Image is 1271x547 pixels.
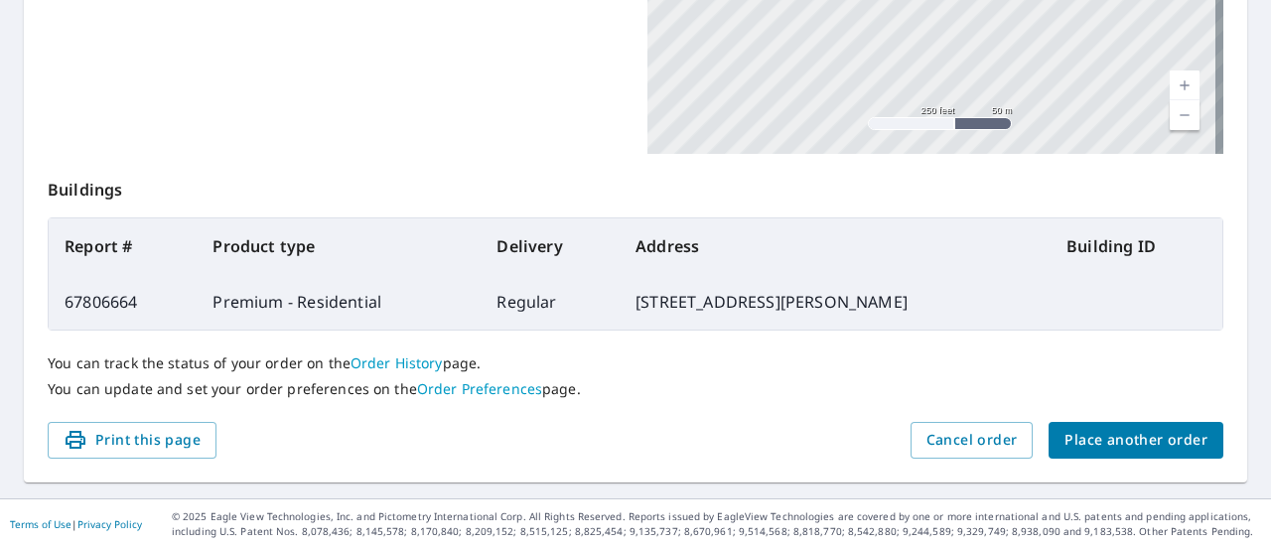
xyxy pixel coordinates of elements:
[48,354,1223,372] p: You can track the status of your order on the page.
[351,353,443,372] a: Order History
[48,154,1223,217] p: Buildings
[48,380,1223,398] p: You can update and set your order preferences on the page.
[926,428,1018,453] span: Cancel order
[64,428,201,453] span: Print this page
[481,274,620,330] td: Regular
[1170,70,1200,100] a: Current Level 17, Zoom In
[172,509,1261,539] p: © 2025 Eagle View Technologies, Inc. and Pictometry International Corp. All Rights Reserved. Repo...
[620,274,1051,330] td: [STREET_ADDRESS][PERSON_NAME]
[197,274,481,330] td: Premium - Residential
[1049,422,1223,459] button: Place another order
[10,517,71,531] a: Terms of Use
[481,218,620,274] th: Delivery
[77,517,142,531] a: Privacy Policy
[1170,100,1200,130] a: Current Level 17, Zoom Out
[417,379,542,398] a: Order Preferences
[620,218,1051,274] th: Address
[1051,218,1222,274] th: Building ID
[49,218,197,274] th: Report #
[197,218,481,274] th: Product type
[48,422,216,459] button: Print this page
[911,422,1034,459] button: Cancel order
[49,274,197,330] td: 67806664
[10,518,142,530] p: |
[1064,428,1207,453] span: Place another order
